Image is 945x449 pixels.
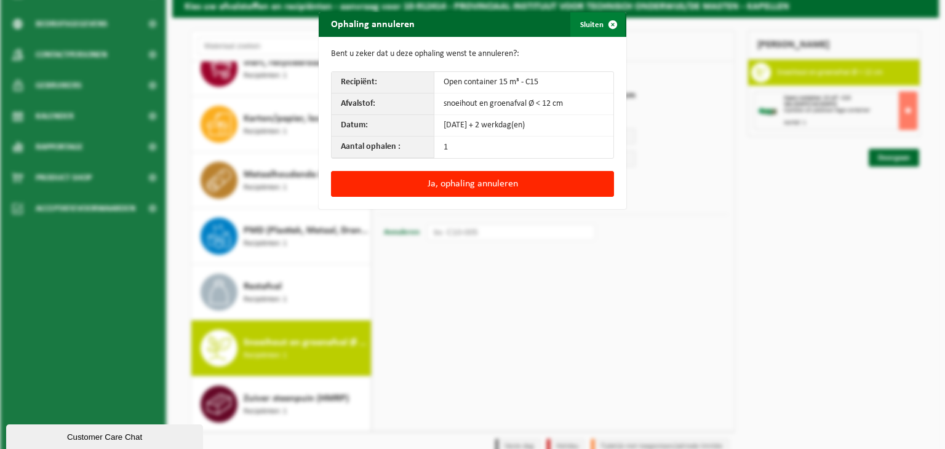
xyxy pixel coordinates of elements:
[331,49,614,59] p: Bent u zeker dat u deze ophaling wenst te annuleren?:
[6,422,205,449] iframe: chat widget
[434,72,613,93] td: Open container 15 m³ - C15
[332,72,434,93] th: Recipiënt:
[331,171,614,197] button: Ja, ophaling annuleren
[332,137,434,158] th: Aantal ophalen :
[434,115,613,137] td: [DATE] + 2 werkdag(en)
[434,93,613,115] td: snoeihout en groenafval Ø < 12 cm
[332,93,434,115] th: Afvalstof:
[332,115,434,137] th: Datum:
[319,12,427,36] h2: Ophaling annuleren
[434,137,613,158] td: 1
[570,12,625,37] button: Sluiten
